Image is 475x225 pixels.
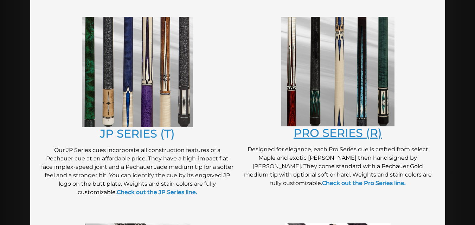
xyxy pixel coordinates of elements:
[294,126,382,140] a: PRO SERIES (R)
[117,189,197,196] a: Check out the JP Series line.
[100,127,175,140] a: JP SERIES (T)
[322,180,406,186] a: Check out the Pro Series line.
[241,145,435,187] p: Designed for elegance, each Pro Series cue is crafted from select Maple and exotic [PERSON_NAME] ...
[41,146,234,197] p: Our JP Series cues incorporate all construction features of a Pechauer cue at an affordable price...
